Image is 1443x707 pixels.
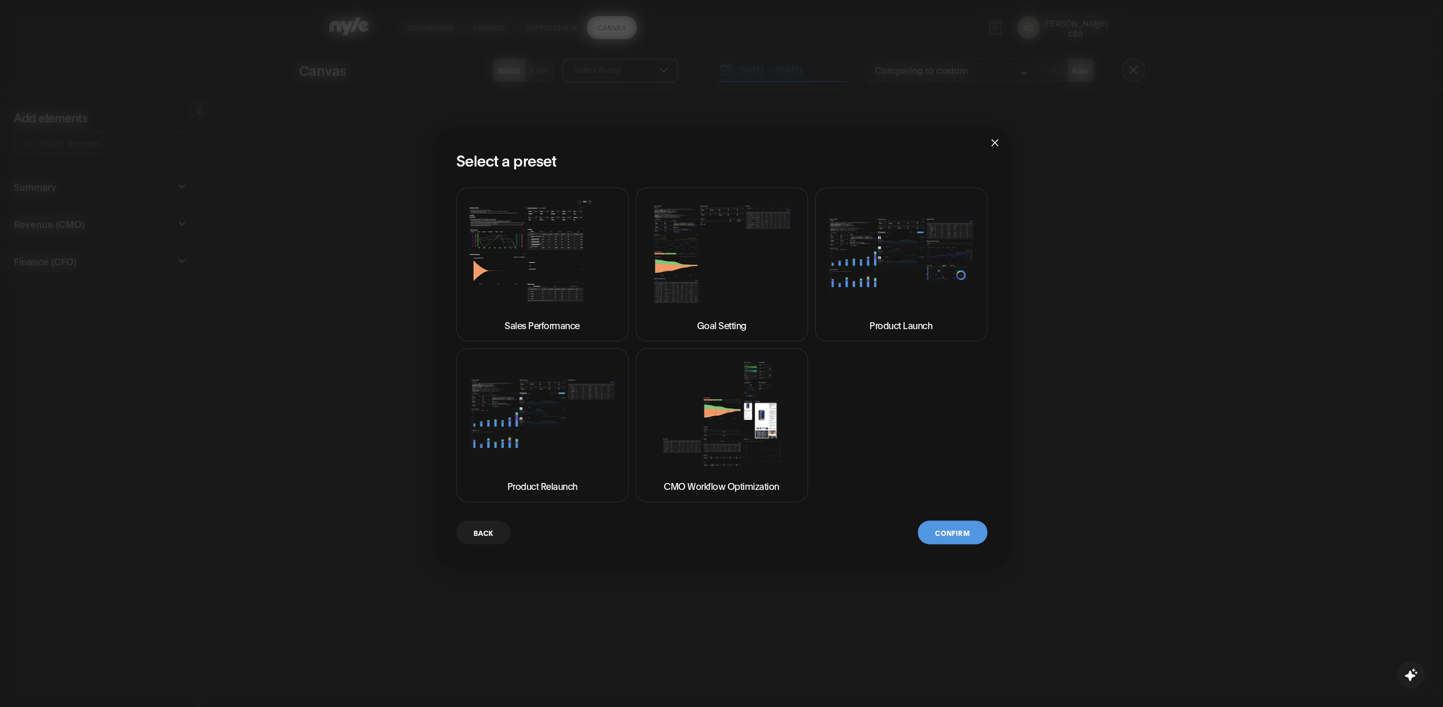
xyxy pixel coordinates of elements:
[466,358,619,472] img: Product Relaunch
[645,358,798,472] img: CMO Workflow Optimization
[466,196,619,311] img: Sales Performance
[636,348,808,502] button: CMO Workflow Optimization
[979,126,1010,157] button: Close
[456,187,629,341] button: Sales Performance
[664,478,779,492] p: CMO Workflow Optimization
[869,318,932,332] p: Product Launch
[505,318,580,332] p: Sales Performance
[990,138,999,147] span: close
[456,348,629,502] button: Product Relaunch
[918,520,987,544] button: Confirm
[636,187,808,341] button: Goal Setting
[697,318,746,331] p: Goal Setting
[456,520,511,544] button: Back
[507,478,578,492] p: Product Relaunch
[825,196,978,311] img: Product Launch
[645,197,798,311] img: Goal Setting
[456,149,987,169] h2: Select a preset
[815,187,987,341] button: Product Launch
